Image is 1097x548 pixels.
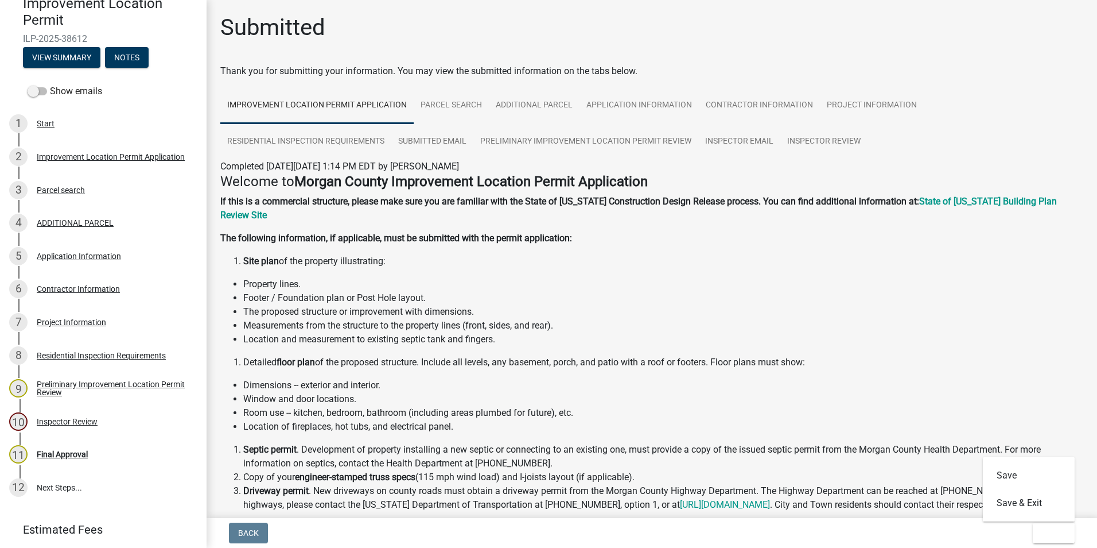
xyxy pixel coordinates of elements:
[9,346,28,365] div: 8
[414,87,489,124] a: Parcel search
[37,318,106,326] div: Project Information
[9,313,28,331] div: 7
[220,124,391,160] a: Residential Inspection Requirements
[37,219,114,227] div: ADDITIONAL PARCEL
[391,124,473,160] a: Submitted Email
[339,513,449,524] strong: quit claim or warranty deed
[243,356,1083,369] li: Detailed of the proposed structure. Include all levels, any basement, porch, and patio with a roo...
[220,196,919,207] strong: If this is a commercial structure, please make sure you are familiar with the State of [US_STATE]...
[243,392,1083,406] li: Window and door locations.
[983,489,1075,517] button: Save & Exit
[243,305,1083,319] li: The proposed structure or improvement with dimensions.
[9,181,28,199] div: 3
[37,119,55,128] div: Start
[37,252,121,260] div: Application Information
[699,87,820,124] a: Contractor Information
[28,84,102,98] label: Show emails
[243,379,1083,392] li: Dimensions -- exterior and interior.
[277,357,315,368] strong: floor plan
[243,470,1083,484] li: Copy of your (115 mph wind load) and I-joists layout (if applicable).
[243,406,1083,420] li: Room use -- kitchen, bedroom, bathroom (including areas plumbed for future), etc.
[9,214,28,232] div: 4
[780,124,868,160] a: Inspector Review
[220,173,1083,190] h4: Welcome to
[243,420,1083,434] li: Location of fireplaces, hot tubs, and electrical panel.
[229,523,268,543] button: Back
[37,450,88,458] div: Final Approval
[9,247,28,265] div: 5
[9,478,28,497] div: 12
[37,418,98,426] div: Inspector Review
[9,518,188,541] a: Estimated Fees
[579,87,699,124] a: Application Information
[37,285,120,293] div: Contractor Information
[243,256,279,267] strong: Site plan
[295,472,415,483] strong: engineer-stamped truss specs
[37,186,85,194] div: Parcel search
[9,379,28,398] div: 9
[243,291,1083,305] li: Footer / Foundation plan or Post Hole layout.
[489,87,579,124] a: ADDITIONAL PARCEL
[9,412,28,431] div: 10
[105,53,149,63] wm-modal-confirm: Notes
[680,499,770,510] a: [URL][DOMAIN_NAME]
[473,124,698,160] a: Preliminary Improvement Location Permit Review
[243,485,309,496] strong: Driveway permit
[220,161,459,172] span: Completed [DATE][DATE] 1:14 PM EDT by [PERSON_NAME]
[238,528,259,538] span: Back
[243,254,1083,268] li: of the property illustrating:
[243,443,1083,470] li: . Development of property installing a new septic or connecting to an existing one, must provide ...
[9,114,28,133] div: 1
[983,462,1075,489] button: Save
[243,444,297,455] strong: Septic permit
[37,352,166,360] div: Residential Inspection Requirements
[1042,528,1059,538] span: Exit
[698,124,780,160] a: Inspector Email
[220,14,325,41] h1: Submitted
[243,319,1083,333] li: Measurements from the structure to the property lines (front, sides, and rear).
[243,333,1083,346] li: Location and measurement to existing septic tank and fingers.
[9,148,28,166] div: 2
[9,280,28,298] div: 6
[220,196,1057,221] a: State of [US_STATE] Building Plan Review Site
[220,233,572,244] strong: The following information, if applicable, must be submitted with the permit application:
[37,153,185,161] div: Improvement Location Permit Application
[1033,523,1075,543] button: Exit
[9,445,28,464] div: 11
[983,457,1075,522] div: Exit
[243,484,1083,512] li: . New driveways on county roads must obtain a driveway permit from the Morgan County Highway Depa...
[220,64,1083,78] div: Thank you for submitting your information. You may view the submitted information on the tabs below.
[23,33,184,44] span: ILP-2025-38612
[23,53,100,63] wm-modal-confirm: Summary
[820,87,924,124] a: Project Information
[23,47,100,68] button: View Summary
[294,173,648,190] strong: Morgan County Improvement Location Permit Application
[37,380,188,396] div: Preliminary Improvement Location Permit Review
[105,47,149,68] button: Notes
[243,512,1083,526] li: A copy of your recorded for the property.
[243,277,1083,291] li: Property lines.
[220,87,414,124] a: Improvement Location Permit Application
